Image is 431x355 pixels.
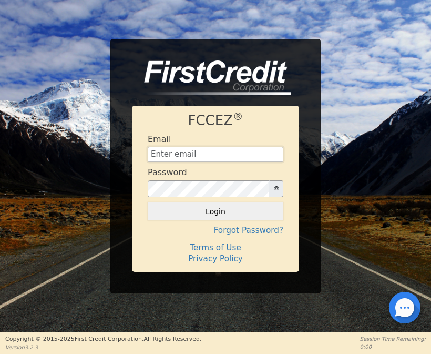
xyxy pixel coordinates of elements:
[5,343,201,351] p: Version 3.2.3
[148,180,270,197] input: password
[148,167,187,177] h4: Password
[233,110,243,123] sup: ®
[360,343,426,351] p: 0:00
[143,336,201,342] span: All Rights Reserved.
[148,243,283,252] h4: Terms of Use
[148,226,283,235] h4: Forgot Password?
[360,335,426,343] p: Session Time Remaining:
[148,113,283,129] h1: FCCEZ
[148,202,283,220] button: Login
[148,134,171,144] h4: Email
[148,254,283,263] h4: Privacy Policy
[148,147,283,163] input: Enter email
[5,335,201,344] p: Copyright © 2015- 2025 First Credit Corporation.
[132,60,291,95] img: logo-CMu_cnol.png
